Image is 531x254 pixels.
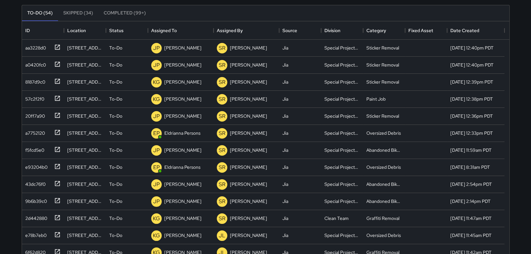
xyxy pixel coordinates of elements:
[23,161,48,170] div: e93204b0
[324,79,360,85] div: Special Projects Team
[282,198,288,205] div: Jia
[164,164,200,170] p: Eldrianna Persons
[366,215,399,222] div: Graffiti Removal
[106,21,148,40] div: Status
[22,5,58,21] button: To-Do (54)
[164,232,201,239] p: [PERSON_NAME]
[153,61,160,69] p: JP
[23,76,45,85] div: 8187d9c0
[450,45,494,51] div: 8/27/2025, 12:40pm PDT
[366,79,399,85] div: Sticker Removal
[282,130,288,136] div: Jia
[366,62,399,68] div: Sticker Removal
[230,198,267,205] p: [PERSON_NAME]
[230,181,267,187] p: [PERSON_NAME]
[366,181,402,187] div: Abandoned Bike Lock
[450,164,490,170] div: 8/27/2025, 8:31am PDT
[153,181,160,188] p: JP
[22,21,64,40] div: ID
[450,181,492,187] div: 8/26/2025, 2:54pm PDT
[324,45,360,51] div: Special Projects Team
[109,215,122,222] p: To-Do
[109,62,122,68] p: To-Do
[67,198,103,205] div: 232 Montgomery Street
[366,45,399,51] div: Sticker Removal
[219,78,225,86] p: SR
[109,113,122,119] p: To-Do
[164,130,200,136] p: Eldrianna Persons
[109,198,122,205] p: To-Do
[153,198,160,205] p: JP
[109,181,122,187] p: To-Do
[450,215,492,222] div: 8/26/2025, 11:47am PDT
[219,198,225,205] p: SR
[450,21,479,40] div: Date Created
[324,147,360,153] div: Special Projects Team
[282,62,288,68] div: Jia
[219,164,225,171] p: SR
[230,147,267,153] p: [PERSON_NAME]
[153,164,160,171] p: EP
[23,212,47,222] div: 2d442880
[366,96,386,102] div: Paint Job
[25,21,30,40] div: ID
[164,79,201,85] p: [PERSON_NAME]
[67,62,103,68] div: 300 Pine Street
[153,78,160,86] p: KG
[366,113,399,119] div: Sticker Removal
[109,164,122,170] p: To-Do
[230,62,267,68] p: [PERSON_NAME]
[450,62,494,68] div: 8/27/2025, 12:40pm PDT
[366,164,401,170] div: Oversized Debris
[153,232,160,240] p: KG
[109,232,122,239] p: To-Do
[153,44,160,52] p: JP
[151,21,177,40] div: Assigned To
[282,79,288,85] div: Jia
[164,45,201,51] p: [PERSON_NAME]
[366,232,401,239] div: Oversized Debris
[282,21,297,40] div: Source
[366,130,401,136] div: Oversized Debris
[282,164,288,170] div: Jia
[324,215,349,222] div: Clean Team
[109,79,122,85] p: To-Do
[164,181,201,187] p: [PERSON_NAME]
[153,215,160,223] p: KG
[67,96,103,102] div: 410 California Street
[67,79,103,85] div: 233 Sansome Street
[230,130,267,136] p: [PERSON_NAME]
[324,62,360,68] div: Special Projects Team
[450,96,493,102] div: 8/27/2025, 12:38pm PDT
[214,21,279,40] div: Assigned By
[366,198,402,205] div: Abandoned Bike Lock
[153,129,160,137] p: EP
[67,130,103,136] div: 558 Sacramento Street
[109,147,122,153] p: To-Do
[23,178,46,187] div: 43dc76f0
[164,147,201,153] p: [PERSON_NAME]
[450,113,493,119] div: 8/27/2025, 12:36pm PDT
[219,147,225,154] p: SR
[324,164,360,170] div: Special Projects Team
[109,130,122,136] p: To-Do
[164,96,201,102] p: [PERSON_NAME]
[23,127,45,136] div: a7752120
[23,195,47,205] div: 9b6b39c0
[230,215,267,222] p: [PERSON_NAME]
[219,181,225,188] p: SR
[109,21,124,40] div: Status
[67,215,103,222] div: 804 Montgomery Street
[282,113,288,119] div: Jia
[450,79,493,85] div: 8/27/2025, 12:39pm PDT
[153,112,160,120] p: JP
[219,112,225,120] p: SR
[219,129,225,137] p: SR
[363,21,405,40] div: Category
[219,215,225,223] p: SR
[23,144,44,153] div: f5fcd5e0
[219,44,225,52] p: SR
[324,113,360,119] div: Special Projects Team
[109,96,122,102] p: To-Do
[282,181,288,187] div: Jia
